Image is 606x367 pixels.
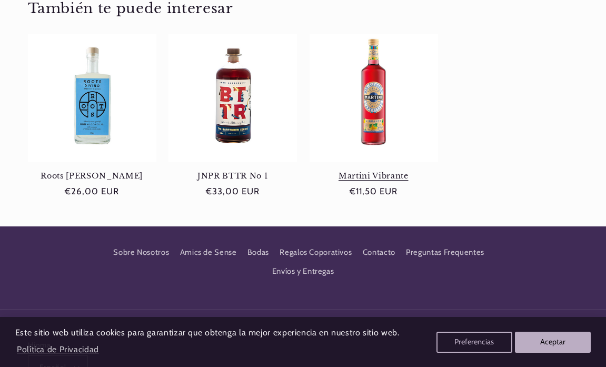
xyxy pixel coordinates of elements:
[436,332,512,353] button: Preferencias
[113,246,169,262] a: Sobre Nosotros
[406,243,484,262] a: Preguntas Frequentes
[310,171,438,181] a: Martini Vibrante
[180,243,237,262] a: Amics de Sense
[515,332,591,353] button: Aceptar
[280,243,352,262] a: Regalos Coporativos
[247,243,269,262] a: Bodas
[28,171,156,181] a: Roots [PERSON_NAME]
[168,171,297,181] a: JNPR BTTR No 1
[15,328,400,338] span: Este sitio web utiliza cookies para garantizar que obtenga la mejor experiencia en nuestro sitio ...
[15,340,101,359] a: Política de Privacidad (opens in a new tab)
[363,243,395,262] a: Contacto
[272,262,334,281] a: Envíos y Entregas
